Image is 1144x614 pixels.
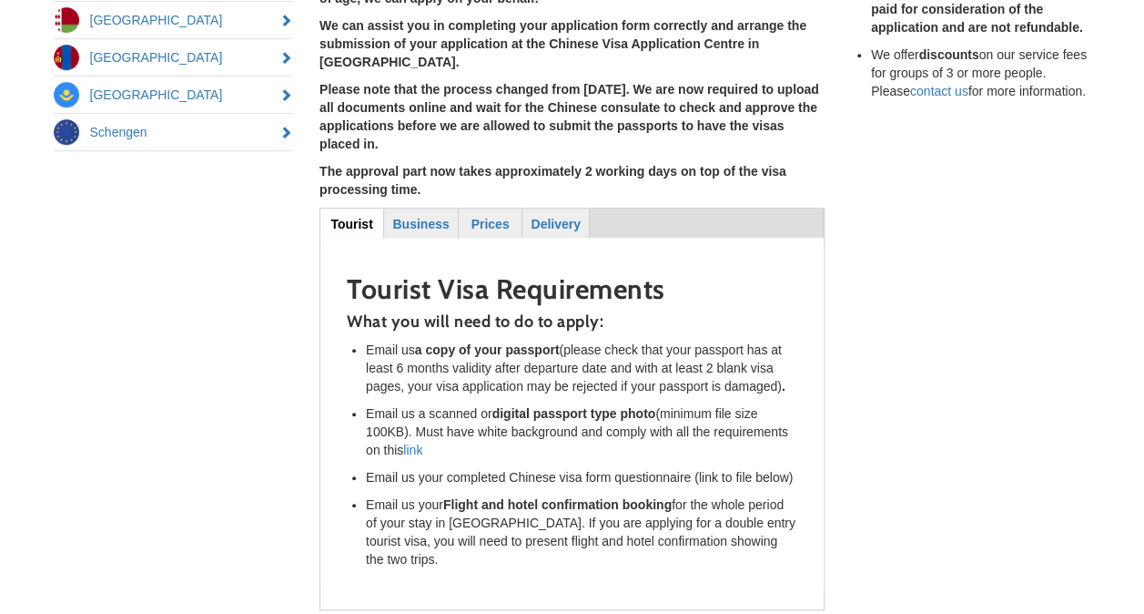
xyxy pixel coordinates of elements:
[385,209,457,237] a: Business
[782,379,785,394] strong: .
[347,274,797,304] h2: Tourist Visa Requirements
[320,209,383,237] a: Tourist
[523,209,588,237] a: Delivery
[54,39,293,76] a: [GEOGRAPHIC_DATA]
[366,341,797,395] li: Email us (please check that your passport has at least 6 months validity after departure date and...
[366,404,797,459] li: Email us a scanned or (minimum file size 100KB). Must have white background and comply with all t...
[319,18,806,69] strong: We can assist you in completing your application form correctly and arrange the submission of you...
[54,77,293,113] a: [GEOGRAPHIC_DATA]
[392,217,449,231] strong: Business
[443,497,672,512] strong: Flight and hotel confirmation booking
[415,343,560,357] strong: a copy of your passport
[471,217,510,231] strong: Prices
[54,2,293,38] a: [GEOGRAPHIC_DATA]
[871,46,1091,100] li: We offer on our service fees for groups of 3 or more people. Please for more information.
[460,209,521,237] a: Prices
[403,443,422,457] a: link
[330,217,372,231] strong: Tourist
[366,468,797,486] li: Email us your completed Chinese visa form questionnaire (link to file below)
[319,164,786,197] strong: The approval part now takes approximately 2 working days on top of the visa processing time.
[918,47,978,62] strong: discounts
[531,217,580,231] strong: Delivery
[347,313,797,332] h4: What you will need to do to apply:
[319,82,819,151] strong: Please note that the process changed from [DATE]. We are now required to upload all documents onl...
[910,84,968,98] a: contact us
[492,406,656,421] strong: digital passport type photo
[54,114,293,150] a: Schengen
[366,496,797,568] li: Email us your for the whole period of your stay in [GEOGRAPHIC_DATA]. If you are applying for a d...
